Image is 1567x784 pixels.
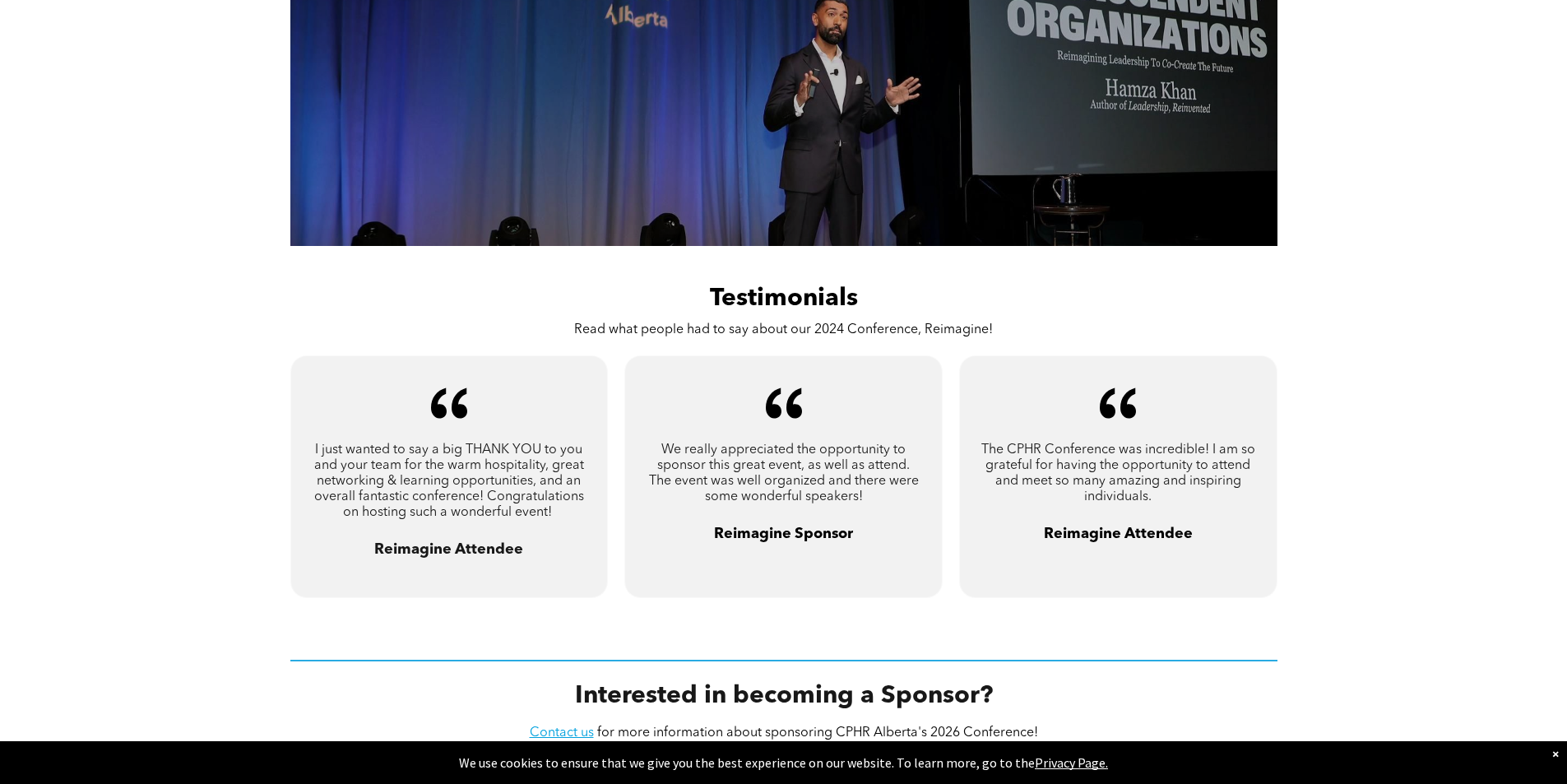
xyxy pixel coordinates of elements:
[575,684,993,708] span: Interested in becoming a Sponsor?
[981,443,1255,503] span: The CPHR Conference was incredible! I am so grateful for having the opportunity to attend and mee...
[314,443,584,519] span: I just wanted to say a big THANK YOU to you and your team for the warm hospitality, great network...
[710,286,858,311] span: Testimonials
[1035,754,1108,771] a: Privacy Page.
[574,323,993,336] span: Read what people had to say about our 2024 Conference, Reimagine!
[597,726,1038,740] span: for more information about sponsoring CPHR Alberta's 2026 Conference!
[374,542,523,557] span: Reimagine Attendee
[1552,745,1559,762] div: Dismiss notification
[1044,527,1193,541] span: Reimagine Attendee
[714,527,853,541] span: Reimagine Sponsor
[530,726,594,740] a: Contact us
[649,443,919,503] span: We really appreciated the opportunity to sponsor this great event, as well as attend. The event w...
